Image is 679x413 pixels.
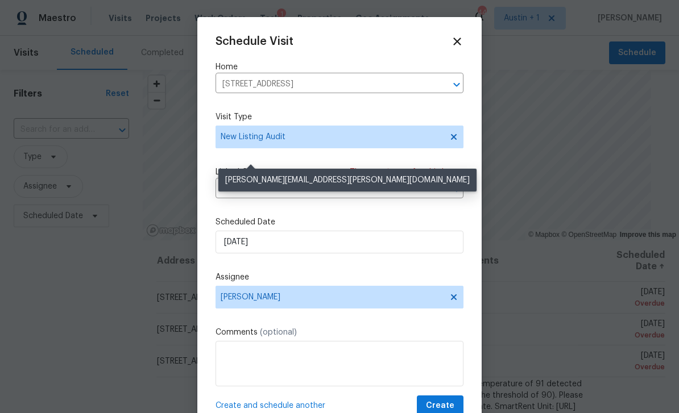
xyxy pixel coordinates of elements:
[216,327,463,338] label: Comments
[216,76,432,93] input: Enter in an address
[216,216,463,228] label: Scheduled Date
[216,111,463,123] label: Visit Type
[350,166,463,178] span: There are case s for this home
[451,35,463,48] span: Close
[260,328,297,336] span: (optional)
[216,181,432,198] input: Select cases
[218,169,477,191] div: [PERSON_NAME][EMAIL_ADDRESS][PERSON_NAME][DOMAIN_NAME]
[221,293,444,302] span: [PERSON_NAME]
[449,77,465,93] button: Open
[216,36,293,47] span: Schedule Visit
[216,166,264,178] span: Linked Cases
[216,231,463,253] input: M/D/YYYY
[386,168,391,176] span: 3
[216,61,463,73] label: Home
[216,272,463,283] label: Assignee
[216,400,325,411] span: Create and schedule another
[426,399,454,413] span: Create
[221,131,442,143] span: New Listing Audit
